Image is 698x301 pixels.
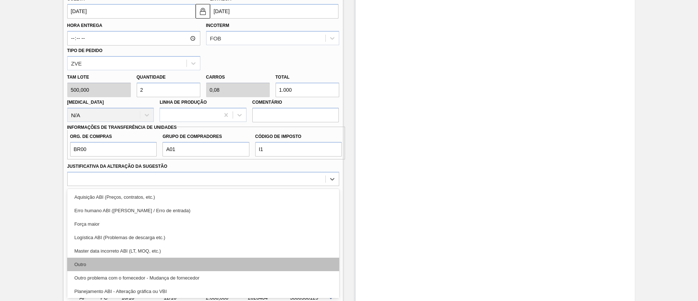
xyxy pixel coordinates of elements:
label: Justificativa da Alteração da Sugestão [67,164,168,169]
div: FOB [210,35,221,41]
label: Comentário [252,97,339,108]
label: [MEDICAL_DATA] [67,100,104,105]
img: locked [198,7,207,16]
div: Erro humano ABI ([PERSON_NAME] / Erro de entrada) [67,204,339,217]
label: Carros [206,75,225,80]
div: Força maior [67,217,339,231]
label: Informações de Transferência de Unidades [67,125,177,130]
button: locked [196,4,210,19]
label: Org. de Compras [70,131,157,142]
label: Hora Entrega [67,20,200,31]
div: Aquisição ABI (Preços, contratos, etc.) [67,190,339,204]
label: Linha de Produção [160,100,207,105]
label: Quantidade [137,75,166,80]
input: dd/mm/yyyy [210,4,338,19]
div: Logística ABI (Problemas de descarga etc.) [67,231,339,244]
label: Incoterm [206,23,229,28]
label: Total [276,75,290,80]
div: ZVE [71,60,82,66]
label: Grupo de Compradores [163,131,249,142]
div: Outro problema com o fornecedor - Mudança de fornecedor [67,271,339,285]
label: Tam lote [67,72,131,83]
div: Planejamento ABI - Alteração gráfica ou VBI [67,285,339,298]
label: Tipo de pedido [67,48,103,53]
label: Código de Imposto [255,131,342,142]
div: Outro [67,258,339,271]
input: dd/mm/yyyy [67,4,196,19]
label: Observações [67,188,339,198]
div: Master data incorreto ABI (LT, MOQ, etc.) [67,244,339,258]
